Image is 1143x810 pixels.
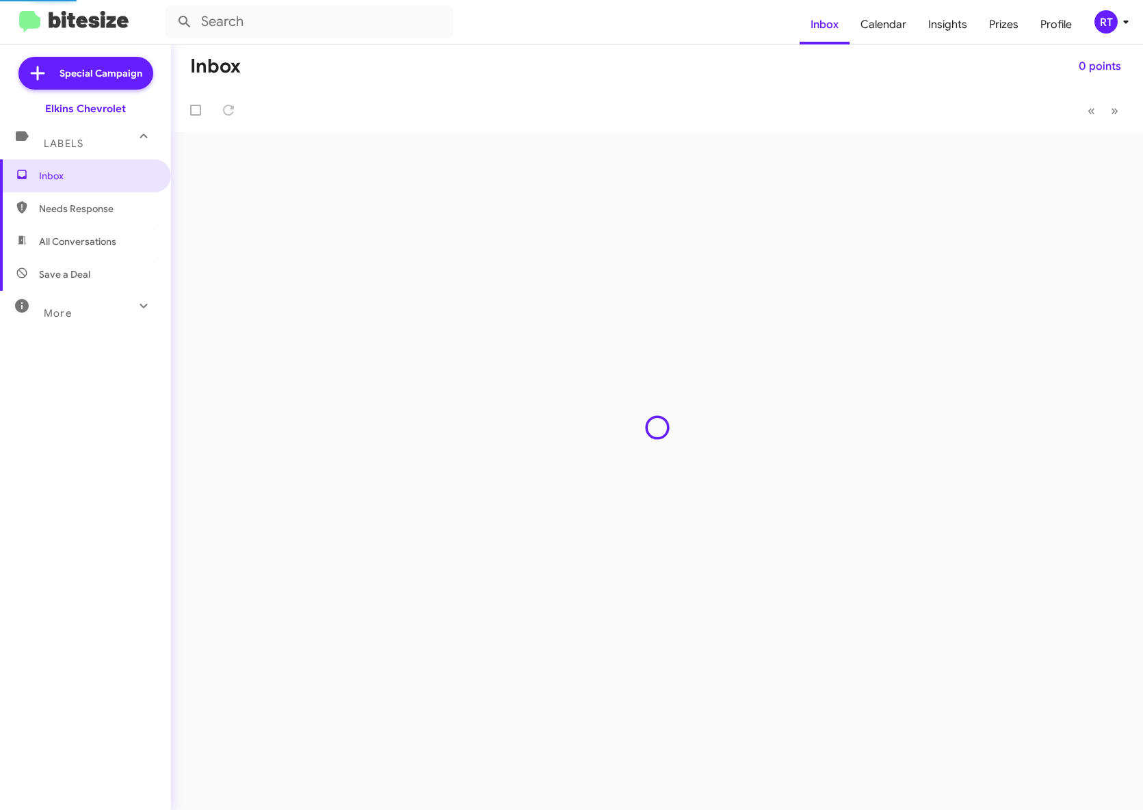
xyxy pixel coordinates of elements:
[1029,5,1083,44] a: Profile
[39,267,90,281] span: Save a Deal
[60,66,142,80] span: Special Campaign
[1068,54,1132,79] button: 0 points
[1080,96,1127,125] nav: Page navigation example
[39,235,116,248] span: All Conversations
[166,5,453,38] input: Search
[1079,96,1103,125] button: Previous
[44,138,83,150] span: Labels
[850,5,917,44] a: Calendar
[44,307,72,319] span: More
[1088,102,1095,119] span: «
[45,102,126,116] div: Elkins Chevrolet
[1094,10,1118,34] div: RT
[1083,10,1128,34] button: RT
[978,5,1029,44] a: Prizes
[18,57,153,90] a: Special Campaign
[1111,102,1118,119] span: »
[917,5,978,44] a: Insights
[1103,96,1127,125] button: Next
[190,55,241,77] h1: Inbox
[39,202,155,215] span: Needs Response
[800,5,850,44] a: Inbox
[39,169,155,183] span: Inbox
[1079,54,1121,79] span: 0 points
